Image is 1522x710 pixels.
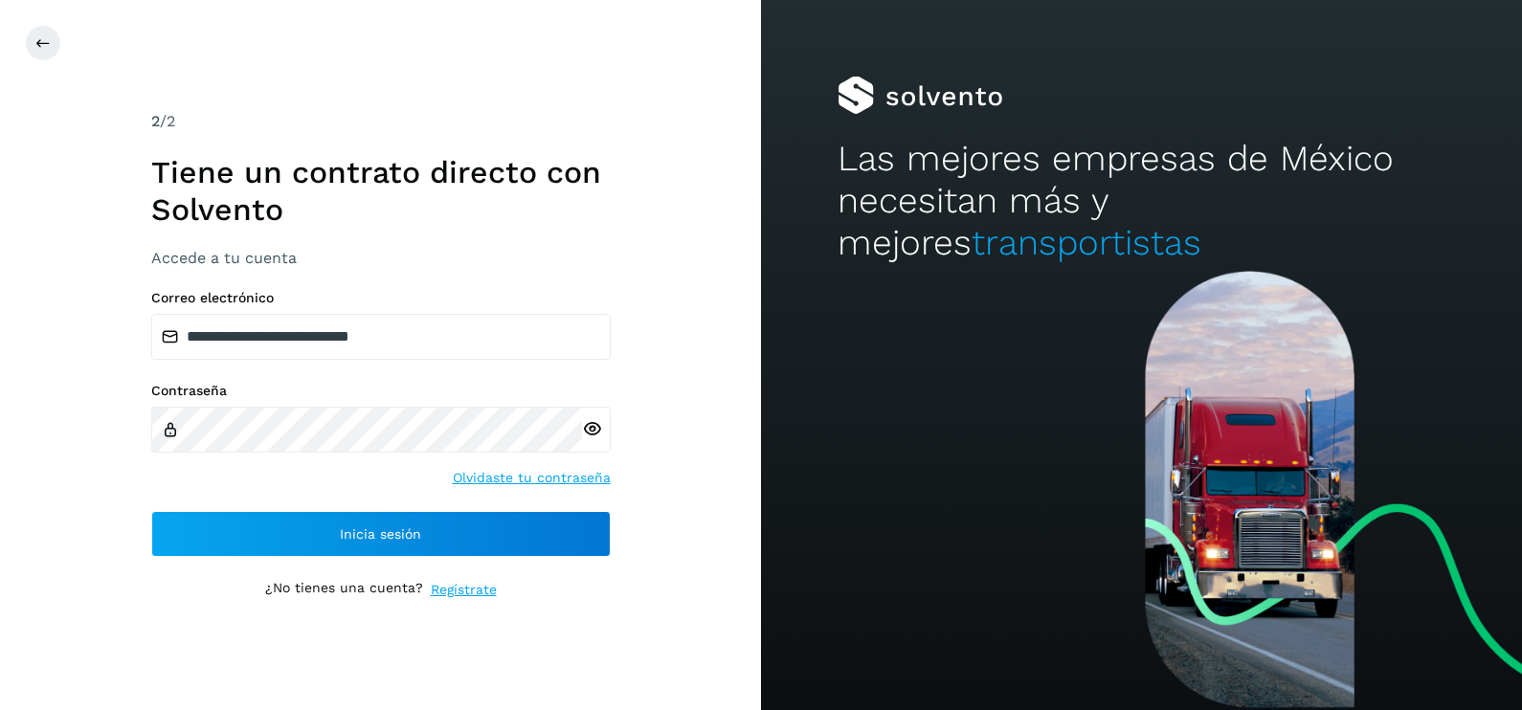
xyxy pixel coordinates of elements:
label: Contraseña [151,383,611,399]
a: Regístrate [431,580,497,600]
h3: Accede a tu cuenta [151,249,611,267]
p: ¿No tienes una cuenta? [265,580,423,600]
span: transportistas [972,222,1201,263]
h2: Las mejores empresas de México necesitan más y mejores [838,138,1446,265]
button: Inicia sesión [151,511,611,557]
span: Inicia sesión [340,527,421,541]
h1: Tiene un contrato directo con Solvento [151,154,611,228]
a: Olvidaste tu contraseña [453,468,611,488]
div: /2 [151,110,611,133]
label: Correo electrónico [151,290,611,306]
span: 2 [151,112,160,130]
